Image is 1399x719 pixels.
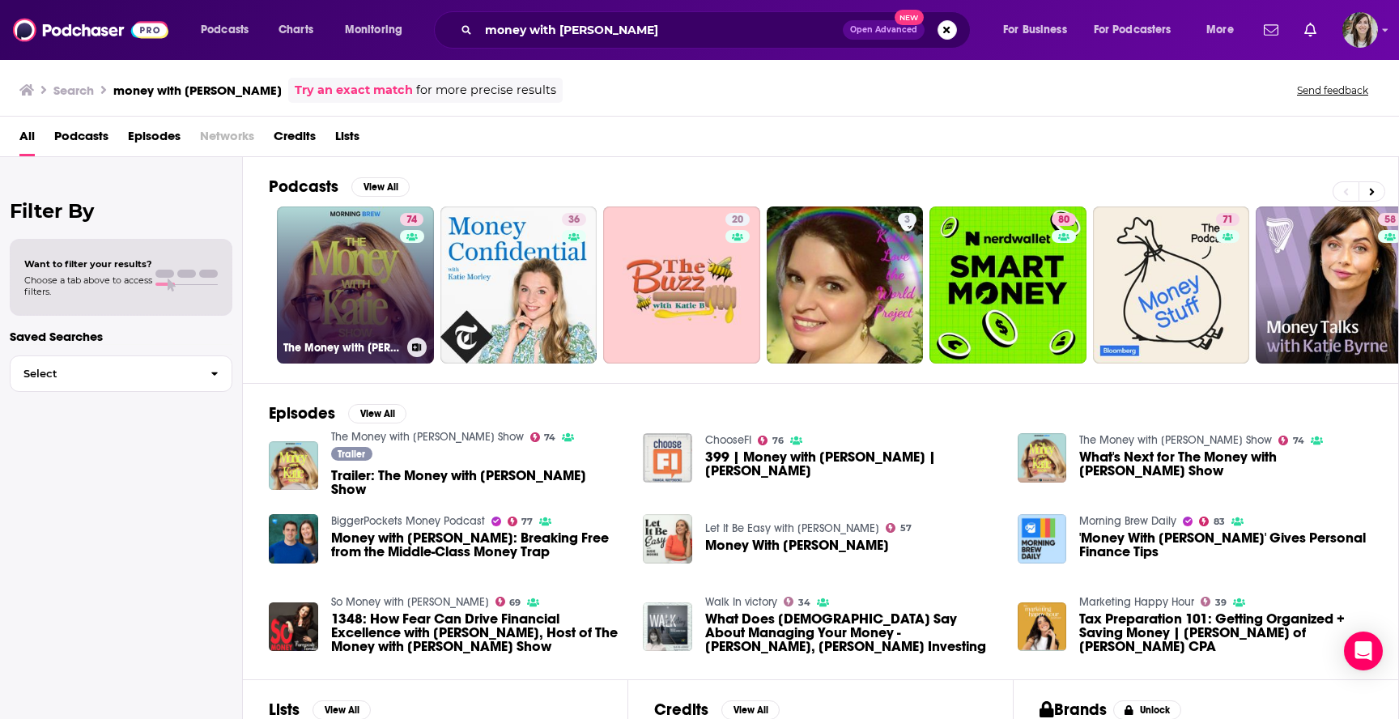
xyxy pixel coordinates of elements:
span: 1348: How Fear Can Drive Financial Excellence with [PERSON_NAME], Host of The Money with [PERSON_... [331,612,624,653]
button: View All [351,177,410,197]
input: Search podcasts, credits, & more... [478,17,843,43]
span: 71 [1223,212,1233,228]
a: 57 [886,523,912,533]
span: 76 [772,437,784,445]
span: Money with [PERSON_NAME]: Breaking Free from the Middle-Class Money Trap [331,531,624,559]
a: Lists [335,123,359,156]
span: For Podcasters [1094,19,1172,41]
span: Tax Preparation 101: Getting Organized + Saving Money | [PERSON_NAME] of [PERSON_NAME] CPA [1079,612,1372,653]
img: Podchaser - Follow, Share and Rate Podcasts [13,15,168,45]
a: 1348: How Fear Can Drive Financial Excellence with Katie Gatti, Host of The Money with Katie Show [331,612,624,653]
h2: Filter By [10,199,232,223]
a: Charts [268,17,323,43]
a: 36 [440,206,597,364]
button: open menu [1083,17,1195,43]
a: 3 [767,206,924,364]
a: 77 [508,517,534,526]
a: So Money with Farnoosh Torabi [331,595,489,609]
a: What Does The Bible Say About Managing Your Money - Katie Jones, Agape Investing [705,612,998,653]
a: 399 | Money with Katie | Katie Gatti [643,433,692,483]
a: Tax Preparation 101: Getting Organized + Saving Money | Katie Hardie of Hardie CPA [1079,612,1372,653]
a: 74 [1278,436,1304,445]
button: Open AdvancedNew [843,20,925,40]
img: 'Money With Katie' Gives Personal Finance Tips [1018,514,1067,564]
a: BiggerPockets Money Podcast [331,514,485,528]
img: What's Next for The Money with Katie Show [1018,433,1067,483]
a: Trailer: The Money with Katie Show [331,469,624,496]
span: Charts [279,19,313,41]
span: Trailer [338,449,365,459]
img: 1348: How Fear Can Drive Financial Excellence with Katie Gatti, Host of The Money with Katie Show [269,602,318,652]
button: open menu [334,17,423,43]
button: open menu [1195,17,1254,43]
span: 58 [1384,212,1396,228]
button: View All [348,404,406,423]
span: 69 [509,599,521,606]
a: Credits [274,123,316,156]
a: 20 [725,213,750,226]
a: What's Next for The Money with Katie Show [1079,450,1372,478]
a: Show notifications dropdown [1257,16,1285,44]
button: Show profile menu [1342,12,1378,48]
a: 'Money With Katie' Gives Personal Finance Tips [1079,531,1372,559]
span: All [19,123,35,156]
a: 71 [1216,213,1240,226]
a: The Money with Katie Show [1079,433,1272,447]
p: Saved Searches [10,329,232,344]
div: Open Intercom Messenger [1344,632,1383,670]
span: 74 [406,212,417,228]
span: 80 [1058,212,1069,228]
img: Trailer: The Money with Katie Show [269,441,318,491]
span: 77 [521,518,533,525]
a: The Money with Katie Show [331,430,524,444]
a: Let It Be Easy with Susie Moore [705,521,879,535]
a: Walk In victory [705,595,777,609]
span: 3 [904,212,910,228]
a: 74The Money with [PERSON_NAME] Show [277,206,434,364]
span: Logged in as devinandrade [1342,12,1378,48]
div: Search podcasts, credits, & more... [449,11,986,49]
span: Open Advanced [850,26,917,34]
span: More [1206,19,1234,41]
a: Morning Brew Daily [1079,514,1176,528]
button: Select [10,355,232,392]
h2: Podcasts [269,177,338,197]
span: Podcasts [201,19,249,41]
a: 3 [898,213,916,226]
a: Show notifications dropdown [1298,16,1323,44]
a: 36 [562,213,586,226]
a: What Does The Bible Say About Managing Your Money - Katie Jones, Agape Investing [643,602,692,652]
span: What Does [DEMOGRAPHIC_DATA] Say About Managing Your Money - [PERSON_NAME], [PERSON_NAME] Investing [705,612,998,653]
span: Networks [200,123,254,156]
a: EpisodesView All [269,403,406,423]
a: 80 [929,206,1086,364]
a: 76 [758,436,784,445]
button: open menu [992,17,1087,43]
button: open menu [189,17,270,43]
span: 399 | Money with [PERSON_NAME] | [PERSON_NAME] [705,450,998,478]
a: Podcasts [54,123,108,156]
a: 39 [1201,597,1227,606]
span: 83 [1214,518,1225,525]
span: 74 [544,434,555,441]
button: Send feedback [1292,83,1373,97]
h3: money with [PERSON_NAME] [113,83,282,98]
span: 57 [900,525,912,532]
a: Money With Katie [705,538,889,552]
span: 74 [1293,437,1304,445]
a: 80 [1052,213,1076,226]
h3: The Money with [PERSON_NAME] Show [283,341,401,355]
a: Episodes [128,123,181,156]
a: Tax Preparation 101: Getting Organized + Saving Money | Katie Hardie of Hardie CPA [1018,602,1067,652]
span: Trailer: The Money with [PERSON_NAME] Show [331,469,624,496]
a: ChooseFI [705,433,751,447]
span: New [895,10,924,25]
img: Money with Katie: Breaking Free from the Middle-Class Money Trap [269,514,318,564]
